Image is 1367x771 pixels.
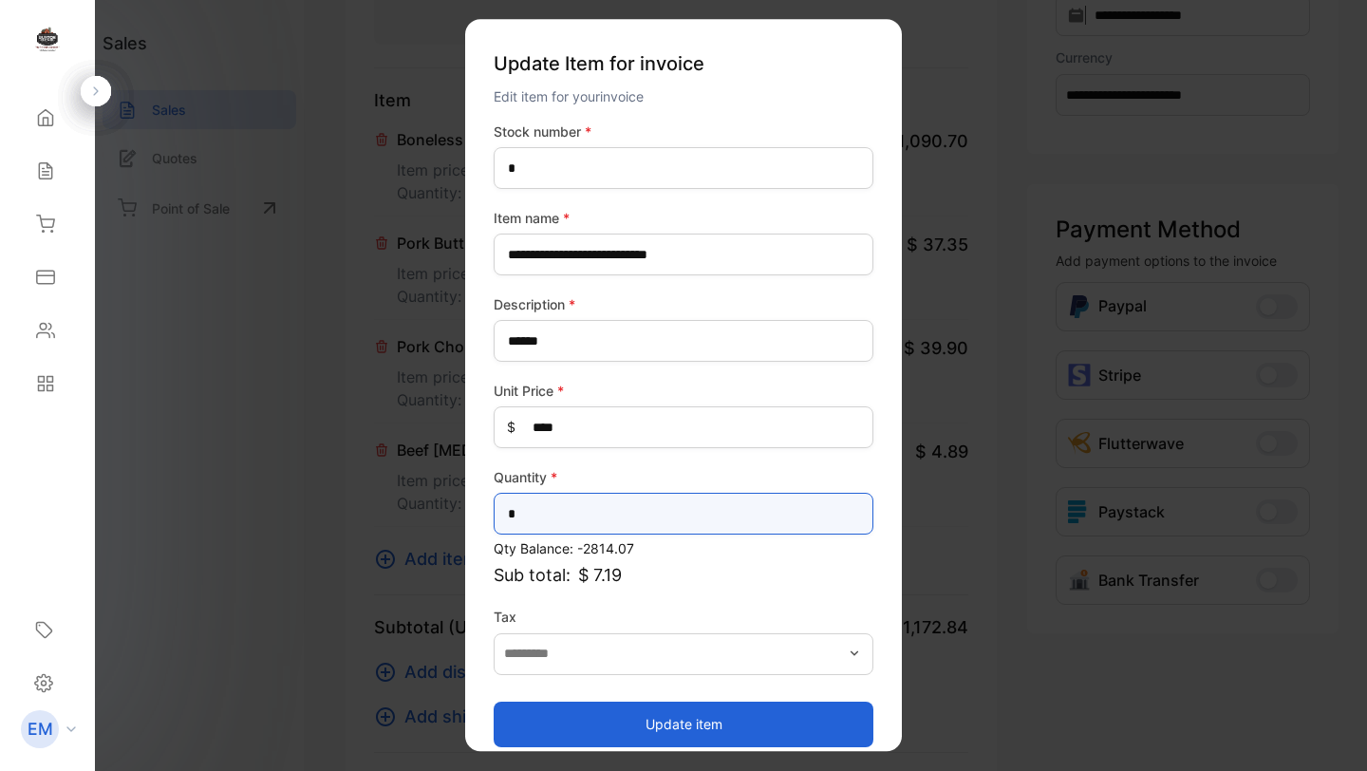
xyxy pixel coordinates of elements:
label: Item name [494,208,873,228]
img: logo [33,25,62,53]
label: Tax [494,607,873,627]
p: EM [28,717,53,742]
div: New messages notification [54,3,77,26]
span: $ [507,418,515,438]
p: Update Item for invoice [494,42,873,85]
p: Sub total: [494,562,873,588]
span: $ 7.19 [578,562,622,588]
p: Qty Balance: -2814.07 [494,538,873,558]
span: Edit item for your invoice [494,88,644,104]
label: Quantity [494,467,873,487]
button: Update item [494,702,873,747]
button: Open LiveChat chat widget [15,8,72,65]
label: Stock number [494,122,873,141]
label: Unit Price [494,381,873,401]
label: Description [494,294,873,314]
